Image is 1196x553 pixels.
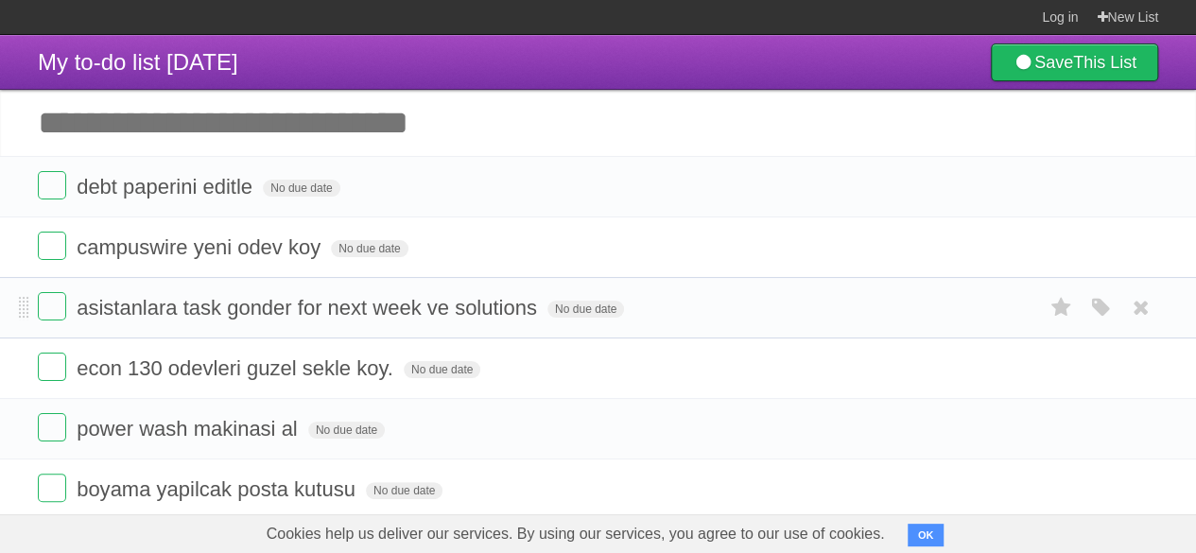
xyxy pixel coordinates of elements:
[38,292,66,320] label: Done
[38,413,66,441] label: Done
[366,482,442,499] span: No due date
[38,232,66,260] label: Done
[331,240,407,257] span: No due date
[77,356,398,380] span: econ 130 odevleri guzel sekle koy.
[248,515,904,553] span: Cookies help us deliver our services. By using our services, you agree to our use of cookies.
[263,180,339,197] span: No due date
[77,175,257,199] span: debt paperini editle
[908,524,945,546] button: OK
[38,474,66,502] label: Done
[991,43,1158,81] a: SaveThis List
[404,361,480,378] span: No due date
[1073,53,1136,72] b: This List
[77,235,325,259] span: campuswire yeni odev koy
[308,422,385,439] span: No due date
[38,353,66,381] label: Done
[1043,292,1079,323] label: Star task
[77,296,542,320] span: asistanlara task gonder for next week ve solutions
[38,171,66,199] label: Done
[547,301,624,318] span: No due date
[77,477,360,501] span: boyama yapilcak posta kutusu
[77,417,303,441] span: power wash makinasi al
[38,49,238,75] span: My to-do list [DATE]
